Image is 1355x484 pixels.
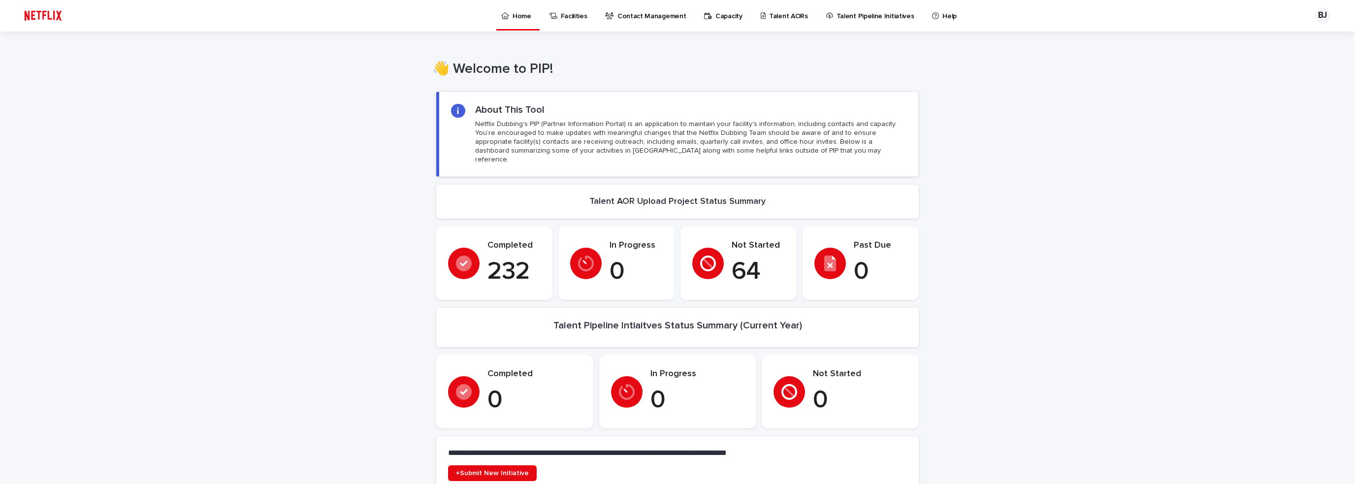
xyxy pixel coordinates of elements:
h2: Talent AOR Upload Project Status Summary [589,196,766,207]
p: Past Due [854,240,907,251]
p: Not Started [732,240,785,251]
p: 0 [650,386,744,415]
h2: About This Tool [475,104,545,116]
p: In Progress [650,369,744,380]
img: ifQbXi3ZQGMSEF7WDB7W [20,6,66,26]
a: +Submit New Initiative [448,465,537,481]
p: 0 [813,386,907,415]
p: Completed [487,369,581,380]
p: 0 [854,257,907,287]
p: Completed [487,240,541,251]
p: 232 [487,257,541,287]
h1: 👋 Welcome to PIP! [432,61,915,78]
span: +Submit New Initiative [456,470,529,477]
p: Netflix Dubbing's PIP (Partner Information Portal) is an application to maintain your facility's ... [475,120,906,164]
p: 0 [487,386,581,415]
div: BJ [1315,8,1330,24]
p: In Progress [610,240,663,251]
p: 0 [610,257,663,287]
p: 64 [732,257,785,287]
h2: Talent Pipeline Intiaitves Status Summary (Current Year) [553,320,802,331]
p: Not Started [813,369,907,380]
